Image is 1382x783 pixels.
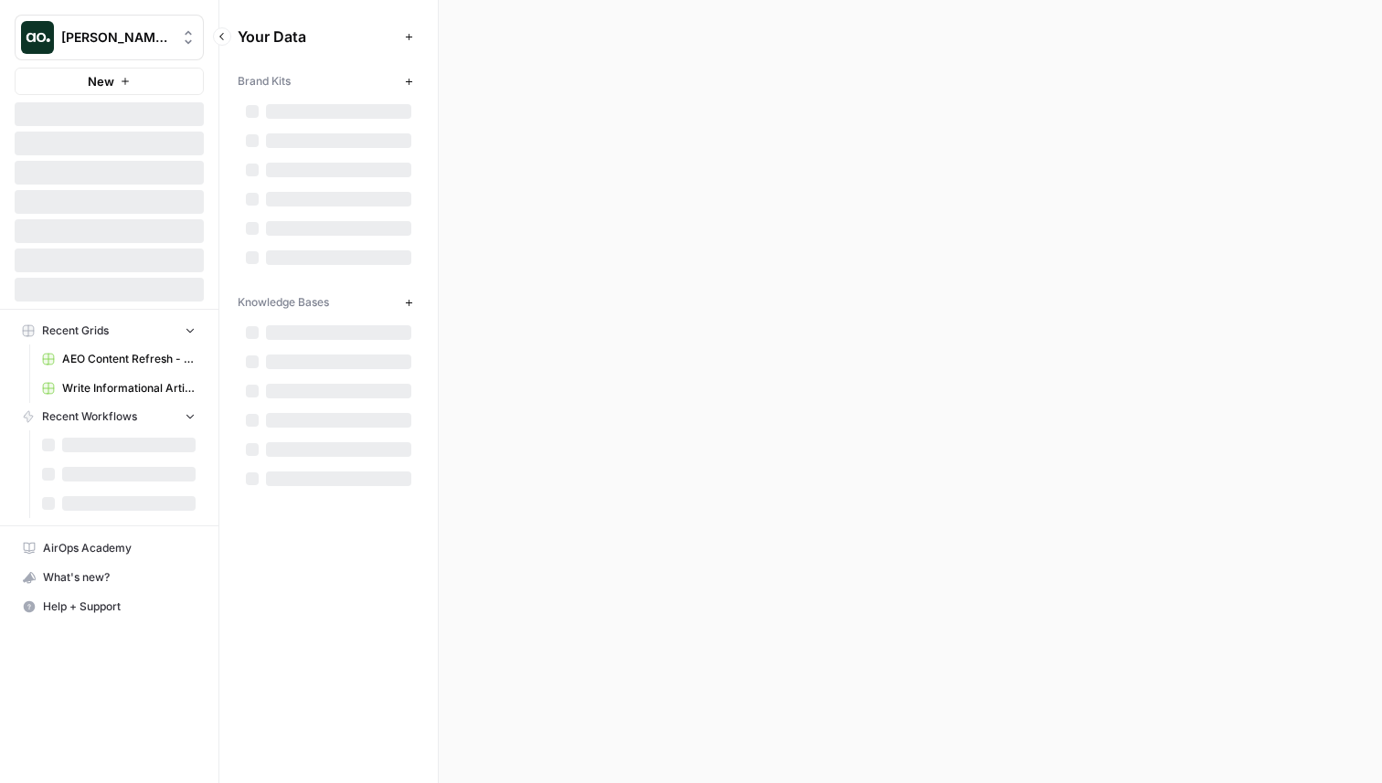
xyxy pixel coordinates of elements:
[15,15,204,60] button: Workspace: Justina testing
[42,408,137,425] span: Recent Workflows
[34,374,204,403] a: Write Informational Article
[43,598,196,615] span: Help + Support
[62,351,196,367] span: AEO Content Refresh - Testing
[15,317,204,344] button: Recent Grids
[15,534,204,563] a: AirOps Academy
[238,73,291,90] span: Brand Kits
[16,564,203,591] div: What's new?
[15,563,204,592] button: What's new?
[34,344,204,374] a: AEO Content Refresh - Testing
[21,21,54,54] img: Justina testing Logo
[15,403,204,430] button: Recent Workflows
[88,72,114,90] span: New
[42,323,109,339] span: Recent Grids
[62,380,196,397] span: Write Informational Article
[61,28,172,47] span: [PERSON_NAME] testing
[15,68,204,95] button: New
[238,294,329,311] span: Knowledge Bases
[15,592,204,621] button: Help + Support
[43,540,196,556] span: AirOps Academy
[238,26,398,48] span: Your Data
